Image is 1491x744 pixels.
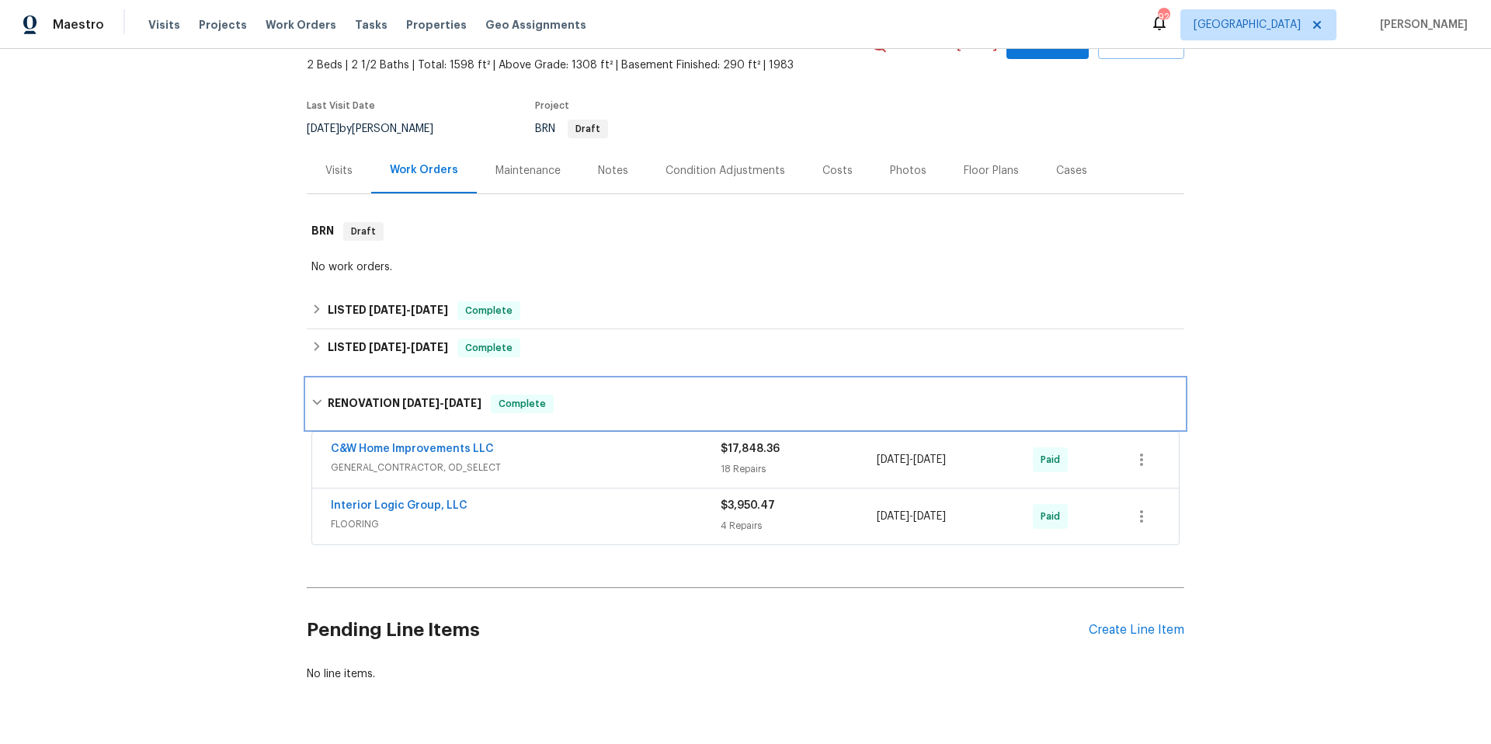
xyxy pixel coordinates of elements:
span: [DATE] [369,304,406,315]
span: - [877,452,946,468]
span: - [402,398,481,409]
div: Maintenance [495,163,561,179]
span: - [369,304,448,315]
div: Cases [1056,163,1087,179]
div: Condition Adjustments [666,163,785,179]
div: Work Orders [390,162,458,178]
a: C&W Home Improvements LLC [331,443,494,454]
span: [DATE] [913,511,946,522]
span: Draft [345,224,382,239]
div: Notes [598,163,628,179]
span: [GEOGRAPHIC_DATA] [1194,17,1301,33]
h6: RENOVATION [328,395,481,413]
div: LISTED [DATE]-[DATE]Complete [307,292,1184,329]
span: 2 Beds | 2 1/2 Baths | Total: 1598 ft² | Above Grade: 1308 ft² | Basement Finished: 290 ft² | 1983 [307,57,870,73]
span: [DATE] [913,454,946,465]
span: Paid [1041,452,1066,468]
span: Complete [459,303,519,318]
div: LISTED [DATE]-[DATE]Complete [307,329,1184,367]
span: Projects [199,17,247,33]
div: Photos [890,163,926,179]
span: $17,848.36 [721,443,780,454]
div: Costs [822,163,853,179]
span: [DATE] [411,304,448,315]
span: - [877,509,946,524]
span: [DATE] [411,342,448,353]
span: Paid [1041,509,1066,524]
div: RENOVATION [DATE]-[DATE]Complete [307,379,1184,429]
div: Visits [325,163,353,179]
div: No line items. [307,666,1184,682]
div: by [PERSON_NAME] [307,120,452,138]
span: [DATE] [307,123,339,134]
div: BRN Draft [307,207,1184,256]
span: Maestro [53,17,104,33]
div: 4 Repairs [721,518,877,534]
span: Complete [492,396,552,412]
span: BRN [535,123,608,134]
h6: LISTED [328,301,448,320]
div: Floor Plans [964,163,1019,179]
div: No work orders. [311,259,1180,275]
span: [DATE] [877,511,909,522]
span: [DATE] [369,342,406,353]
span: Complete [459,340,519,356]
a: Interior Logic Group, LLC [331,500,467,511]
span: [DATE] [402,398,440,409]
h2: Pending Line Items [307,594,1089,666]
div: 18 Repairs [721,461,877,477]
span: Project [535,101,569,110]
span: Geo Assignments [485,17,586,33]
div: 92 [1158,9,1169,25]
span: Tasks [355,19,388,30]
span: Work Orders [266,17,336,33]
span: [DATE] [444,398,481,409]
div: Create Line Item [1089,623,1184,638]
h6: BRN [311,222,334,241]
span: - [369,342,448,353]
span: [DATE] [877,454,909,465]
span: Draft [569,124,606,134]
span: [PERSON_NAME] [1374,17,1468,33]
span: FLOORING [331,516,721,532]
span: Properties [406,17,467,33]
span: GENERAL_CONTRACTOR, OD_SELECT [331,460,721,475]
span: $3,950.47 [721,500,775,511]
span: Visits [148,17,180,33]
span: Last Visit Date [307,101,375,110]
h6: LISTED [328,339,448,357]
